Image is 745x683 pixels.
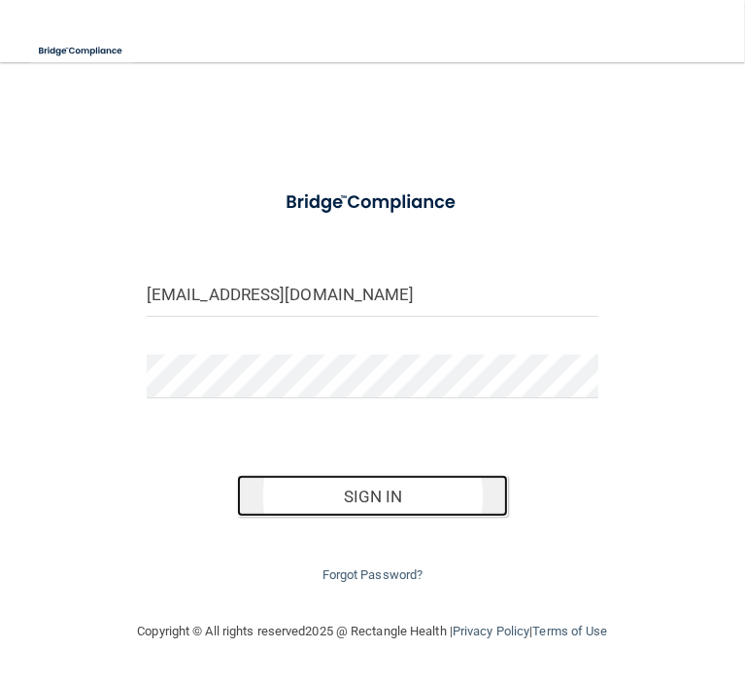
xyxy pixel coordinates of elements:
input: Email [147,273,598,317]
div: Copyright © All rights reserved 2025 @ Rectangle Health | | [34,600,711,663]
button: Sign In [237,475,508,518]
img: bridge_compliance_login_screen.278c3ca4.svg [267,179,479,226]
a: Forgot Password? [322,567,423,582]
iframe: Drift Widget Chat Controller [410,582,722,659]
img: bridge_compliance_login_screen.278c3ca4.svg [29,31,133,71]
